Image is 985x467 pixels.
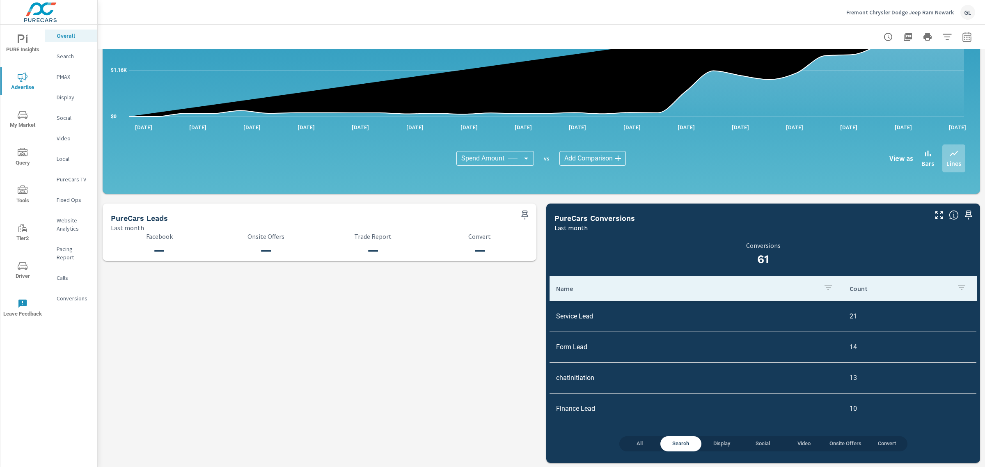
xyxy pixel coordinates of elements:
[962,208,975,222] span: Save this to your personalized report
[57,32,91,40] p: Overall
[238,123,266,131] p: [DATE]
[45,214,97,235] div: Website Analytics
[218,233,314,240] p: Onsite Offers
[843,306,976,327] td: 21
[921,158,934,168] p: Bars
[57,114,91,122] p: Social
[672,123,701,131] p: [DATE]
[834,123,863,131] p: [DATE]
[665,439,696,449] span: Search
[939,29,955,45] button: Apply Filters
[111,223,144,233] p: Last month
[0,25,45,327] div: nav menu
[45,132,97,144] div: Video
[3,299,42,319] span: Leave Feedback
[946,158,961,168] p: Lines
[556,284,817,293] p: Name
[949,210,959,220] span: Understand conversion over the selected time range.
[554,223,588,233] p: Last month
[129,123,158,131] p: [DATE]
[550,306,843,327] td: Service Lead
[461,154,504,163] span: Spend Amount
[57,245,91,261] p: Pacing Report
[45,71,97,83] div: PMAX
[843,337,976,357] td: 14
[871,439,903,449] span: Convert
[57,175,91,183] p: PureCars TV
[3,148,42,168] span: Query
[431,233,528,240] p: Convert
[45,30,97,42] div: Overall
[57,93,91,101] p: Display
[509,123,538,131] p: [DATE]
[45,112,97,124] div: Social
[780,123,809,131] p: [DATE]
[45,173,97,185] div: PureCars TV
[518,208,531,222] span: Save this to your personalized report
[889,123,918,131] p: [DATE]
[111,243,208,257] h3: —
[624,439,655,449] span: All
[456,151,534,166] div: Spend Amount
[455,123,483,131] p: [DATE]
[218,243,314,257] h3: —
[401,123,429,131] p: [DATE]
[919,29,936,45] button: Print Report
[706,439,738,449] span: Display
[45,292,97,304] div: Conversions
[550,398,843,419] td: Finance Lead
[564,154,613,163] span: Add Comparison
[57,274,91,282] p: Calls
[843,367,976,388] td: 13
[45,272,97,284] div: Calls
[3,185,42,206] span: Tools
[889,154,913,163] h6: View as
[45,50,97,62] div: Search
[554,252,972,266] h3: 61
[550,367,843,388] td: chatInitiation
[45,91,97,103] div: Display
[550,337,843,357] td: Form Lead
[3,72,42,92] span: Advertise
[943,123,972,131] p: [DATE]
[57,134,91,142] p: Video
[45,153,97,165] div: Local
[111,214,168,222] h5: PureCars Leads
[554,242,972,249] p: Conversions
[3,34,42,55] span: PURE Insights
[57,294,91,302] p: Conversions
[788,439,820,449] span: Video
[3,110,42,130] span: My Market
[292,123,321,131] p: [DATE]
[431,243,528,257] h3: —
[45,194,97,206] div: Fixed Ops
[45,243,97,263] div: Pacing Report
[726,123,755,131] p: [DATE]
[846,9,954,16] p: Fremont Chrysler Dodge Jeep Ram Newark
[346,123,375,131] p: [DATE]
[325,233,421,240] p: Trade Report
[829,439,861,449] span: Onsite Offers
[960,5,975,20] div: GL
[747,439,779,449] span: Social
[57,52,91,60] p: Search
[111,114,117,119] text: $0
[563,123,592,131] p: [DATE]
[3,261,42,281] span: Driver
[57,155,91,163] p: Local
[932,208,946,222] button: Make Fullscreen
[3,223,42,243] span: Tier2
[183,123,212,131] p: [DATE]
[959,29,975,45] button: Select Date Range
[554,214,635,222] h5: PureCars Conversions
[618,123,646,131] p: [DATE]
[559,151,626,166] div: Add Comparison
[850,284,950,293] p: Count
[843,398,976,419] td: 10
[57,216,91,233] p: Website Analytics
[534,155,559,162] p: vs
[111,233,208,240] p: Facebook
[325,243,421,257] h3: —
[57,73,91,81] p: PMAX
[900,29,916,45] button: "Export Report to PDF"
